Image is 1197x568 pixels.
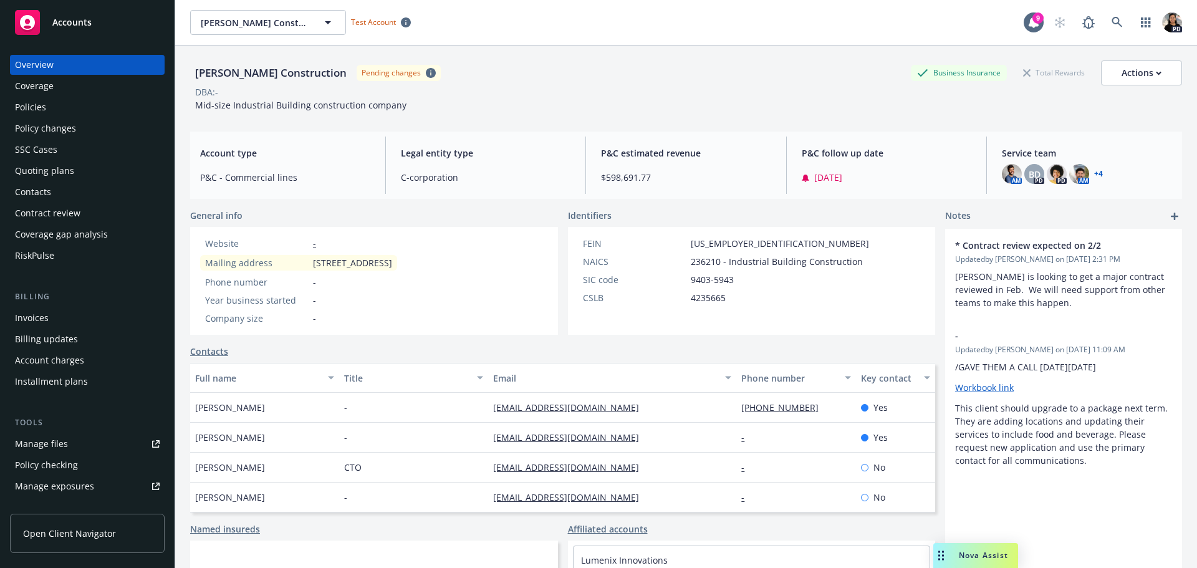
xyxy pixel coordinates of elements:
div: Email [493,372,718,385]
button: Nova Assist [933,543,1018,568]
span: [PERSON_NAME] [195,461,265,474]
a: Search [1105,10,1130,35]
div: Total Rewards [1017,65,1091,80]
span: $598,691.77 [601,171,771,184]
a: Quoting plans [10,161,165,181]
a: - [741,491,754,503]
img: photo [1047,164,1067,184]
button: Actions [1101,60,1182,85]
a: RiskPulse [10,246,165,266]
div: -Updatedby [PERSON_NAME] on [DATE] 11:09 AM/GAVE THEM A CALL [DATE][DATE]Workbook linkThis client... [945,319,1182,477]
span: [PERSON_NAME] is looking to get a major contract reviewed in Feb. We will need support from other... [955,271,1168,309]
div: Business Insurance [911,65,1007,80]
div: Phone number [205,276,308,289]
span: [PERSON_NAME] [195,491,265,504]
div: Contacts [15,182,51,202]
span: P&C follow up date [802,147,972,160]
div: SSC Cases [15,140,57,160]
a: Manage files [10,434,165,454]
span: BD [1029,168,1041,181]
button: Email [488,363,736,393]
button: Phone number [736,363,855,393]
a: +4 [1094,170,1103,178]
span: - [955,329,1140,342]
a: Start snowing [1047,10,1072,35]
div: Actions [1122,61,1161,85]
a: Policy changes [10,118,165,138]
div: Account charges [15,350,84,370]
div: [PERSON_NAME] Construction [190,65,352,81]
a: Contacts [10,182,165,202]
span: Pending changes [357,65,441,80]
div: * Contract review expected on 2/2Updatedby [PERSON_NAME] on [DATE] 2:31 PM[PERSON_NAME] is lookin... [945,229,1182,319]
div: Installment plans [15,372,88,392]
span: [DATE] [814,171,842,184]
div: Policy checking [15,455,78,475]
span: Service team [1002,147,1172,160]
span: No [873,461,885,474]
span: [PERSON_NAME] [195,431,265,444]
span: 9403-5943 [691,273,734,286]
a: Installment plans [10,372,165,392]
a: [EMAIL_ADDRESS][DOMAIN_NAME] [493,402,649,413]
a: SSC Cases [10,140,165,160]
span: [US_EMPLOYER_IDENTIFICATION_NUMBER] [691,237,869,250]
div: Pending changes [362,67,421,78]
div: Full name [195,372,320,385]
a: Lumenix Innovations [581,554,668,566]
span: [PERSON_NAME] [195,401,265,414]
span: 236210 - Industrial Building Construction [691,255,863,268]
a: [EMAIL_ADDRESS][DOMAIN_NAME] [493,431,649,443]
div: Drag to move [933,543,949,568]
a: Account charges [10,350,165,370]
div: Key contact [861,372,916,385]
span: - [344,401,347,414]
a: Contacts [190,345,228,358]
a: Policy checking [10,455,165,475]
div: CSLB [583,291,686,304]
a: Switch app [1133,10,1158,35]
a: [PHONE_NUMBER] [741,402,829,413]
div: Overview [15,55,54,75]
span: Yes [873,401,888,414]
button: [PERSON_NAME] Construction [190,10,346,35]
img: photo [1002,164,1022,184]
a: Accounts [10,5,165,40]
div: Tools [10,416,165,429]
p: This client should upgrade to a package next term. They are adding locations and updating their s... [955,402,1172,467]
span: P&C - Commercial lines [200,171,370,184]
button: Key contact [856,363,935,393]
span: Yes [873,431,888,444]
span: CTO [344,461,362,474]
div: Policies [15,97,46,117]
span: Updated by [PERSON_NAME] on [DATE] 11:09 AM [955,344,1172,355]
a: Affiliated accounts [568,522,648,536]
span: Open Client Navigator [23,527,116,540]
div: Manage certificates [15,498,97,517]
a: Workbook link [955,382,1014,393]
div: Mailing address [205,256,308,269]
button: Full name [190,363,339,393]
a: Manage exposures [10,476,165,496]
div: Quoting plans [15,161,74,181]
span: * Contract review expected on 2/2 [955,239,1140,252]
span: 4235665 [691,291,726,304]
span: General info [190,209,243,222]
span: Updated by [PERSON_NAME] on [DATE] 2:31 PM [955,254,1172,265]
a: add [1167,209,1182,224]
div: Manage files [15,434,68,454]
div: Website [205,237,308,250]
img: photo [1162,12,1182,32]
span: Identifiers [568,209,612,222]
span: Account type [200,147,370,160]
a: - [741,431,754,443]
div: Year business started [205,294,308,307]
a: Policies [10,97,165,117]
a: Coverage gap analysis [10,224,165,244]
a: Invoices [10,308,165,328]
span: - [344,431,347,444]
span: - [313,312,316,325]
a: - [741,461,754,473]
span: Mid-size Industrial Building construction company [195,99,406,111]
